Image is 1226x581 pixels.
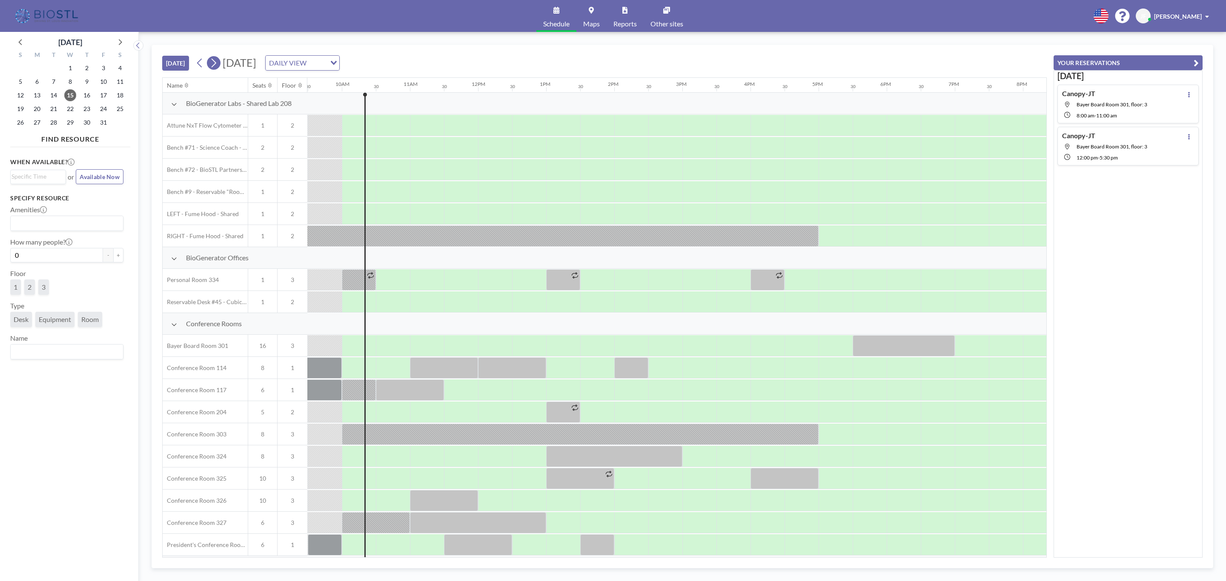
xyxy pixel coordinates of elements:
span: Desk [14,315,29,323]
span: Room [81,315,99,323]
span: 8 [248,364,277,372]
span: Conference Room 325 [163,475,226,482]
span: President's Conference Room - 109 [163,541,248,549]
span: 2 [278,210,307,218]
span: Attune NxT Flow Cytometer - Bench #25 [163,122,248,129]
span: Monday, October 20, 2025 [31,103,43,115]
span: 2 [278,188,307,196]
h3: [DATE] [1057,71,1199,81]
div: 30 [987,84,992,89]
span: Conference Room 327 [163,519,226,527]
div: F [95,50,112,61]
span: Conference Room 114 [163,364,226,372]
div: 6PM [880,81,891,87]
span: 2 [278,298,307,306]
span: Wednesday, October 15, 2025 [64,89,76,101]
span: Bayer Board Room 301, floor: 3 [1077,143,1147,150]
span: 16 [248,342,277,350]
div: 8PM [1017,81,1027,87]
span: Sunday, October 5, 2025 [14,76,26,88]
span: - [1098,154,1100,161]
div: 30 [374,84,379,89]
span: Friday, October 10, 2025 [97,76,109,88]
span: 1 [248,276,277,284]
h4: Canopy-JT [1062,131,1095,140]
label: Amenities [10,205,47,214]
div: 30 [306,84,311,89]
span: 2 [248,166,277,174]
span: 6 [248,519,277,527]
label: Name [10,334,28,342]
span: Tuesday, October 21, 2025 [48,103,60,115]
div: 1PM [540,81,550,87]
span: Schedule [543,20,570,27]
span: 1 [248,232,277,240]
span: Bayer Board Room 301, floor: 3 [1077,101,1147,108]
span: Thursday, October 23, 2025 [81,103,93,115]
div: 30 [646,84,651,89]
img: organization-logo [14,8,81,25]
span: JF [1140,12,1146,20]
div: Search for option [11,170,66,183]
div: Search for option [11,216,123,231]
div: [DATE] [58,36,82,48]
label: Floor [10,269,26,278]
span: Available Now [80,173,120,180]
span: Sunday, October 19, 2025 [14,103,26,115]
span: Friday, October 17, 2025 [97,89,109,101]
span: Thursday, October 30, 2025 [81,117,93,128]
span: Thursday, October 9, 2025 [81,76,93,88]
span: Sunday, October 12, 2025 [14,89,26,101]
h4: FIND RESOURCE [10,131,130,143]
span: 3 [42,283,46,291]
span: Wednesday, October 1, 2025 [64,62,76,74]
span: Sunday, October 26, 2025 [14,117,26,128]
div: M [29,50,46,61]
span: Bench #72 - BioSTL Partnerships & Apprenticeships Bench [163,166,248,174]
span: 10 [248,497,277,504]
span: Conference Rooms [186,319,242,328]
h3: Specify resource [10,194,123,202]
div: 30 [714,84,719,89]
input: Search for option [11,218,118,229]
span: Conference Room 324 [163,453,226,460]
div: 30 [919,84,924,89]
span: Reports [613,20,637,27]
span: 2 [278,232,307,240]
label: How many people? [10,238,72,246]
div: 4PM [744,81,755,87]
span: Bench #9 - Reservable "RoomZilla" Bench [163,188,248,196]
span: Saturday, October 11, 2025 [114,76,126,88]
span: - [1094,112,1096,119]
span: Tuesday, October 28, 2025 [48,117,60,128]
div: 7PM [948,81,959,87]
div: 5PM [812,81,823,87]
input: Search for option [11,172,61,181]
span: 3 [278,497,307,504]
span: 5 [248,408,277,416]
span: Friday, October 24, 2025 [97,103,109,115]
div: 2PM [608,81,619,87]
div: T [46,50,62,61]
span: BioGenerator Labs - Shared Lab 208 [186,99,292,108]
span: 1 [248,122,277,129]
div: W [62,50,79,61]
span: Tuesday, October 7, 2025 [48,76,60,88]
span: [PERSON_NAME] [1154,13,1202,20]
span: RIGHT - Fume Hood - Shared [163,232,243,240]
span: Thursday, October 16, 2025 [81,89,93,101]
div: 30 [782,84,788,89]
span: 2 [278,166,307,174]
span: Equipment [39,315,71,323]
div: Name [167,82,183,89]
span: 1 [248,298,277,306]
div: 11AM [404,81,418,87]
span: 8 [248,453,277,460]
div: Search for option [266,56,339,70]
span: 3 [278,276,307,284]
div: 30 [510,84,515,89]
span: 8:00 AM [1077,112,1094,119]
span: 6 [248,386,277,394]
div: 30 [578,84,583,89]
button: - [103,248,113,262]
